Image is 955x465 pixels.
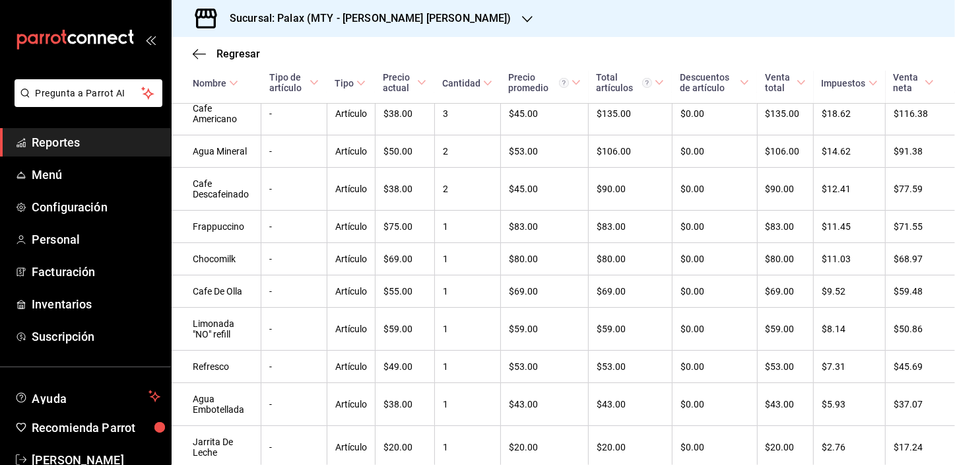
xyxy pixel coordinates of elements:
[814,383,886,426] td: $5.93
[886,243,955,275] td: $68.97
[193,78,238,89] span: Nombre
[261,211,327,243] td: -
[672,351,757,383] td: $0.00
[589,211,673,243] td: $83.00
[261,92,327,135] td: -
[672,308,757,351] td: $0.00
[9,96,162,110] a: Pregunta a Parrot AI
[172,243,261,275] td: Chocomilk
[434,243,500,275] td: 1
[442,78,492,89] span: Cantidad
[32,419,160,437] span: Recomienda Parrot
[814,211,886,243] td: $11.45
[172,92,261,135] td: Cafe Americano
[814,92,886,135] td: $18.62
[172,383,261,426] td: Agua Embotellada
[32,166,160,184] span: Menú
[589,168,673,211] td: $90.00
[757,383,813,426] td: $43.00
[434,383,500,426] td: 1
[261,168,327,211] td: -
[814,243,886,275] td: $11.03
[886,211,955,243] td: $71.55
[261,308,327,351] td: -
[757,168,813,211] td: $90.00
[172,351,261,383] td: Refresco
[886,275,955,308] td: $59.48
[589,351,673,383] td: $53.00
[597,72,665,93] span: Total artículos
[32,388,143,404] span: Ayuda
[32,328,160,345] span: Suscripción
[375,275,434,308] td: $55.00
[822,78,878,89] span: Impuestos
[375,92,434,135] td: $38.00
[894,72,934,93] span: Venta neta
[327,383,375,426] td: Artículo
[383,72,414,93] div: Precio actual
[765,72,805,93] span: Venta total
[375,308,434,351] td: $59.00
[375,135,434,168] td: $50.00
[434,168,500,211] td: 2
[434,275,500,308] td: 1
[822,78,866,89] div: Impuestos
[327,168,375,211] td: Artículo
[886,308,955,351] td: $50.86
[757,211,813,243] td: $83.00
[145,34,156,45] button: open_drawer_menu
[672,135,757,168] td: $0.00
[261,243,327,275] td: -
[500,168,588,211] td: $45.00
[219,11,511,26] h3: Sucursal: Palax (MTY - [PERSON_NAME] [PERSON_NAME])
[434,351,500,383] td: 1
[261,383,327,426] td: -
[383,72,426,93] span: Precio actual
[500,383,588,426] td: $43.00
[32,295,160,313] span: Inventarios
[500,275,588,308] td: $69.00
[500,92,588,135] td: $45.00
[172,168,261,211] td: Cafe Descafeinado
[597,72,653,93] div: Total artículos
[500,308,588,351] td: $59.00
[32,133,160,151] span: Reportes
[589,383,673,426] td: $43.00
[327,351,375,383] td: Artículo
[886,351,955,383] td: $45.69
[680,72,749,93] span: Descuentos de artículo
[757,135,813,168] td: $106.00
[327,308,375,351] td: Artículo
[589,135,673,168] td: $106.00
[15,79,162,107] button: Pregunta a Parrot AI
[814,275,886,308] td: $9.52
[814,308,886,351] td: $8.14
[589,275,673,308] td: $69.00
[172,308,261,351] td: Limonada "NO" refill
[500,211,588,243] td: $83.00
[269,72,307,93] div: Tipo de artículo
[886,168,955,211] td: $77.59
[814,351,886,383] td: $7.31
[500,351,588,383] td: $53.00
[559,78,569,88] svg: Precio promedio = Total artículos / cantidad
[672,92,757,135] td: $0.00
[375,383,434,426] td: $38.00
[672,275,757,308] td: $0.00
[508,72,568,93] div: Precio promedio
[327,275,375,308] td: Artículo
[589,92,673,135] td: $135.00
[442,78,480,89] div: Cantidad
[757,92,813,135] td: $135.00
[672,383,757,426] td: $0.00
[814,135,886,168] td: $14.62
[375,243,434,275] td: $69.00
[261,275,327,308] td: -
[672,211,757,243] td: $0.00
[680,72,737,93] div: Descuentos de artículo
[434,92,500,135] td: 3
[589,243,673,275] td: $80.00
[335,78,366,89] span: Tipo
[375,211,434,243] td: $75.00
[434,135,500,168] td: 2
